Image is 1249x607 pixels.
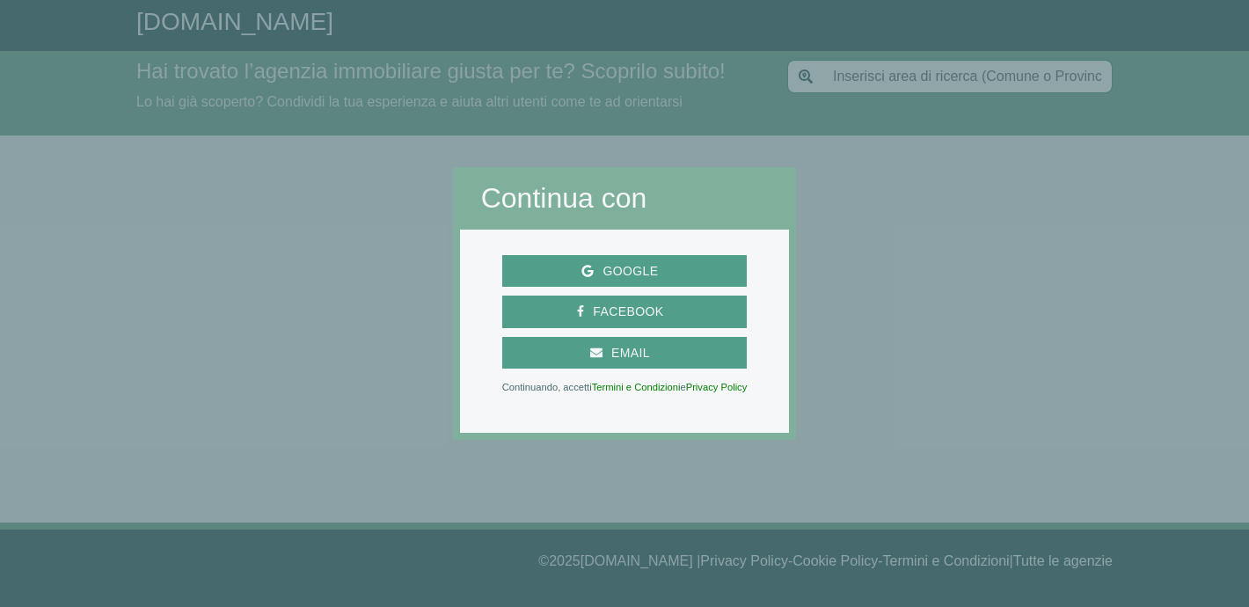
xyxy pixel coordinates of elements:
a: Privacy Policy [686,382,748,392]
span: Email [603,342,659,364]
button: Facebook [502,296,748,328]
p: Continuando, accetti e [502,383,748,391]
h2: Continua con [481,181,769,215]
a: Termini e Condizioni [592,382,681,392]
span: Google [594,260,667,282]
button: Google [502,255,748,288]
button: Email [502,337,748,369]
span: Facebook [584,301,672,323]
